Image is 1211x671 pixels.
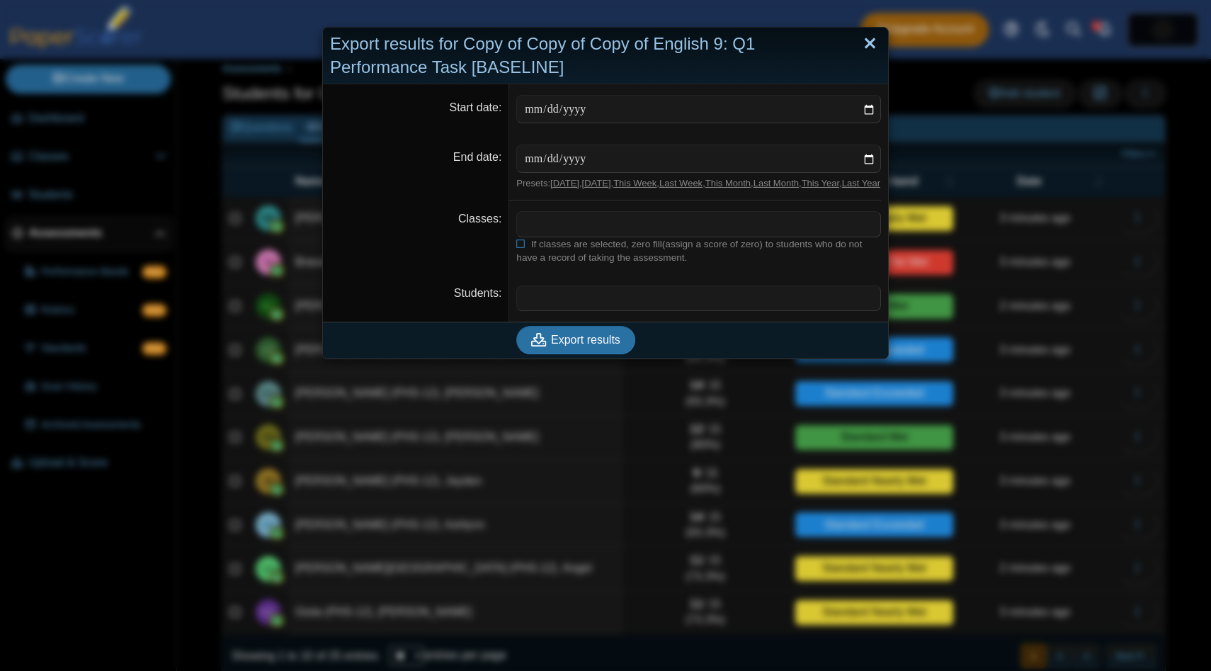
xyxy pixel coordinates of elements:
[582,178,611,188] a: [DATE]
[516,211,881,237] tags: ​
[516,239,862,263] span: If classes are selected, zero fill(assign a score of zero) to students who do not have a record o...
[458,213,501,225] label: Classes
[705,178,751,188] a: This Month
[551,334,620,346] span: Export results
[842,178,880,188] a: Last Year
[516,286,881,311] tags: ​
[516,177,881,190] div: Presets: , , , , , , ,
[802,178,840,188] a: This Year
[659,178,703,188] a: Last Week
[613,178,656,188] a: This Week
[453,151,502,163] label: End date
[450,101,502,113] label: Start date
[516,326,635,354] button: Export results
[859,32,881,56] a: Close
[323,28,888,84] div: Export results for Copy of Copy of Copy of English 9: Q1 Performance Task [BASELINE]
[754,178,799,188] a: Last Month
[454,287,502,299] label: Students
[550,178,579,188] a: [DATE]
